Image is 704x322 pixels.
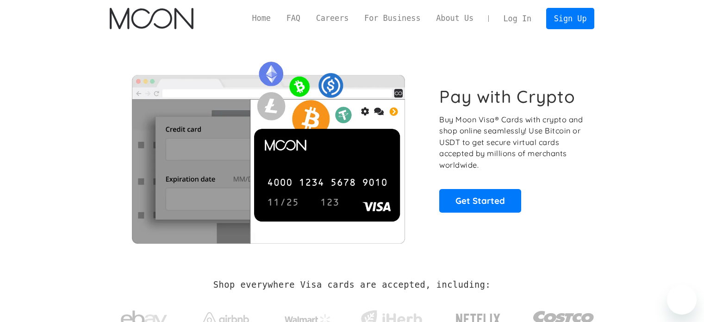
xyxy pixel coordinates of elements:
img: Moon Logo [110,8,193,29]
a: FAQ [279,13,308,24]
a: Get Started [439,189,521,212]
iframe: Button to launch messaging window [667,285,697,315]
a: Sign Up [546,8,594,29]
h1: Pay with Crypto [439,86,575,107]
a: home [110,8,193,29]
a: Log In [496,8,539,29]
a: Home [244,13,279,24]
a: About Us [428,13,481,24]
p: Buy Moon Visa® Cards with crypto and shop online seamlessly! Use Bitcoin or USDT to get secure vi... [439,114,584,171]
a: For Business [356,13,428,24]
h2: Shop everywhere Visa cards are accepted, including: [213,280,491,290]
img: Moon Cards let you spend your crypto anywhere Visa is accepted. [110,55,427,243]
a: Careers [308,13,356,24]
